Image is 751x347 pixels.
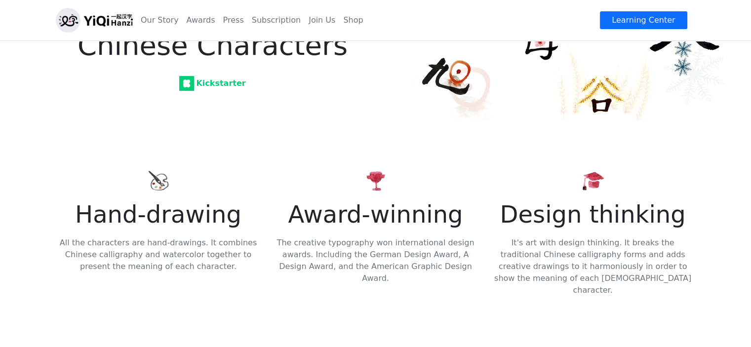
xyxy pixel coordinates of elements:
[490,237,696,296] p: It's art with design thinking. It breaks the traditional Chinese calligraphy forms and adds creat...
[147,169,170,193] img: Hand-drawing
[137,10,183,30] a: Our Story
[56,200,261,229] h5: Hand-drawing
[273,200,478,229] h5: Award-winning
[599,11,687,30] a: Learning Center
[181,78,245,88] strong: Kickstarter
[56,8,133,33] img: logo_h.png
[56,74,370,93] a: Kickstarter
[248,10,305,30] a: Subscription
[179,76,194,91] img: Kickstarter
[219,10,248,30] a: Press
[581,169,605,193] img: Design thinking
[183,10,219,30] a: Awards
[305,10,339,30] a: Join Us
[490,200,696,229] h5: Design thinking
[339,10,367,30] a: Shop
[273,237,478,284] p: The creative typography won international design awards. Including the German Design Award, A Des...
[56,237,261,272] p: All the characters are hand-drawings. It combines Chinese calligraphy and watercolor together to ...
[364,169,388,193] img: Award-winning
